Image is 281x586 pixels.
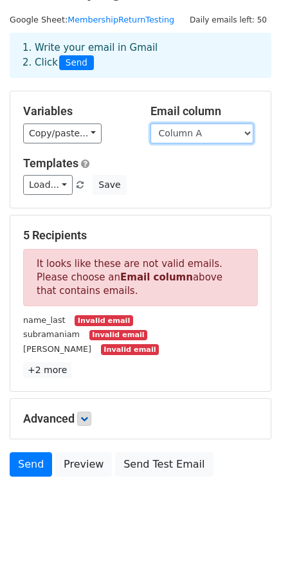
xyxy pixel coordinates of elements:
[23,362,71,378] a: +2 more
[93,175,126,195] button: Save
[75,315,132,326] small: Invalid email
[23,104,131,118] h5: Variables
[23,228,258,243] h5: 5 Recipients
[23,412,258,426] h5: Advanced
[55,452,112,477] a: Preview
[115,452,213,477] a: Send Test Email
[10,15,174,24] small: Google Sheet:
[185,15,271,24] a: Daily emails left: 50
[120,271,193,283] strong: Email column
[23,329,80,339] small: subramaniam
[23,156,78,170] a: Templates
[10,452,52,477] a: Send
[23,249,258,306] p: It looks like these are not valid emails. Please choose an above that contains emails.
[13,41,268,70] div: 1. Write your email in Gmail 2. Click
[89,330,147,341] small: Invalid email
[185,13,271,27] span: Daily emails left: 50
[59,55,94,71] span: Send
[23,344,91,354] small: [PERSON_NAME]
[150,104,258,118] h5: Email column
[68,15,174,24] a: MembershipReturnTesting
[23,315,66,325] small: name_last
[217,524,281,586] iframe: Chat Widget
[23,175,73,195] a: Load...
[101,344,159,355] small: Invalid email
[23,124,102,143] a: Copy/paste...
